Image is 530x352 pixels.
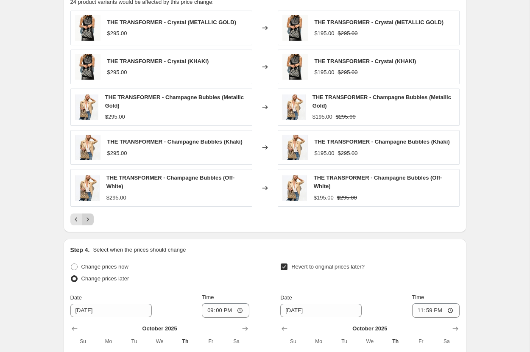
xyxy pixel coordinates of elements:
[336,113,356,121] strike: $295.00
[315,139,450,145] span: THE TRANSFORMER - Champagne Bubbles (Khaki)
[105,94,244,109] span: THE TRANSFORMER - Champagne Bubbles (Metallic Gold)
[107,19,237,25] span: THE TRANSFORMER - Crystal (METALLIC GOLD)
[107,149,127,158] div: $295.00
[332,335,357,348] th: Tuesday
[314,175,442,189] span: THE TRANSFORMER - Champagne Bubbles (Off-White)
[291,263,365,270] span: Revert to original prices later?
[150,338,169,345] span: We
[282,175,307,201] img: 111_80x.png
[337,194,357,202] strike: $295.00
[382,335,408,348] th: Thursday
[312,113,332,121] div: $195.00
[227,338,245,345] span: Sa
[75,15,100,41] img: A7400212_81366fb8-63ad-4635-a61c-1917c37510c7_80x.jpg
[125,338,143,345] span: Tu
[70,294,82,301] span: Date
[338,29,358,38] strike: $295.00
[437,338,456,345] span: Sa
[81,263,128,270] span: Change prices now
[202,294,214,300] span: Time
[99,338,118,345] span: Mo
[147,335,172,348] th: Wednesday
[106,175,235,189] span: THE TRANSFORMER - Champagne Bubbles (Off-White)
[338,149,358,158] strike: $295.00
[198,335,223,348] th: Friday
[106,194,126,202] div: $295.00
[121,335,147,348] th: Tuesday
[82,213,94,225] button: Next
[412,338,430,345] span: Fr
[284,338,302,345] span: Su
[408,335,434,348] th: Friday
[202,303,249,318] input: 12:00
[314,194,334,202] div: $195.00
[107,58,209,64] span: THE TRANSFORMER - Crystal (KHAKI)
[223,335,249,348] th: Saturday
[315,68,335,77] div: $195.00
[315,29,335,38] div: $195.00
[282,135,308,160] img: 111_80x.png
[96,335,121,348] th: Monday
[360,338,379,345] span: We
[280,294,292,301] span: Date
[70,246,90,254] h2: Step 4.
[338,68,358,77] strike: $295.00
[315,149,335,158] div: $195.00
[434,335,459,348] th: Saturday
[315,58,416,64] span: THE TRANSFORMER - Crystal (KHAKI)
[75,135,100,160] img: 111_80x.png
[75,54,100,80] img: A7400212_81366fb8-63ad-4635-a61c-1917c37510c7_80x.jpg
[105,113,125,121] div: $295.00
[70,213,94,225] nav: Pagination
[282,54,308,80] img: A7400212_81366fb8-63ad-4635-a61c-1917c37510c7_80x.jpg
[357,335,382,348] th: Wednesday
[69,323,81,335] button: Show previous month, September 2025
[107,29,127,38] div: $295.00
[279,323,290,335] button: Show previous month, September 2025
[280,335,306,348] th: Sunday
[412,294,424,300] span: Time
[93,246,186,254] p: Select when the prices should change
[81,275,129,282] span: Change prices later
[75,94,98,120] img: 111_80x.png
[282,15,308,41] img: A7400212_81366fb8-63ad-4635-a61c-1917c37510c7_80x.jpg
[282,94,306,120] img: 111_80x.png
[306,335,332,348] th: Monday
[335,338,354,345] span: Tu
[107,68,127,77] div: $295.00
[173,335,198,348] th: Thursday
[75,175,100,201] img: 111_80x.png
[312,94,451,109] span: THE TRANSFORMER - Champagne Bubbles (Metallic Gold)
[310,338,328,345] span: Mo
[176,338,195,345] span: Th
[449,323,461,335] button: Show next month, November 2025
[315,19,444,25] span: THE TRANSFORMER - Crystal (METALLIC GOLD)
[107,139,243,145] span: THE TRANSFORMER - Champagne Bubbles (Khaki)
[412,303,460,318] input: 12:00
[74,338,92,345] span: Su
[70,213,82,225] button: Previous
[280,304,362,317] input: 10/9/2025
[239,323,251,335] button: Show next month, November 2025
[201,338,220,345] span: Fr
[386,338,404,345] span: Th
[70,304,152,317] input: 10/9/2025
[70,335,96,348] th: Sunday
